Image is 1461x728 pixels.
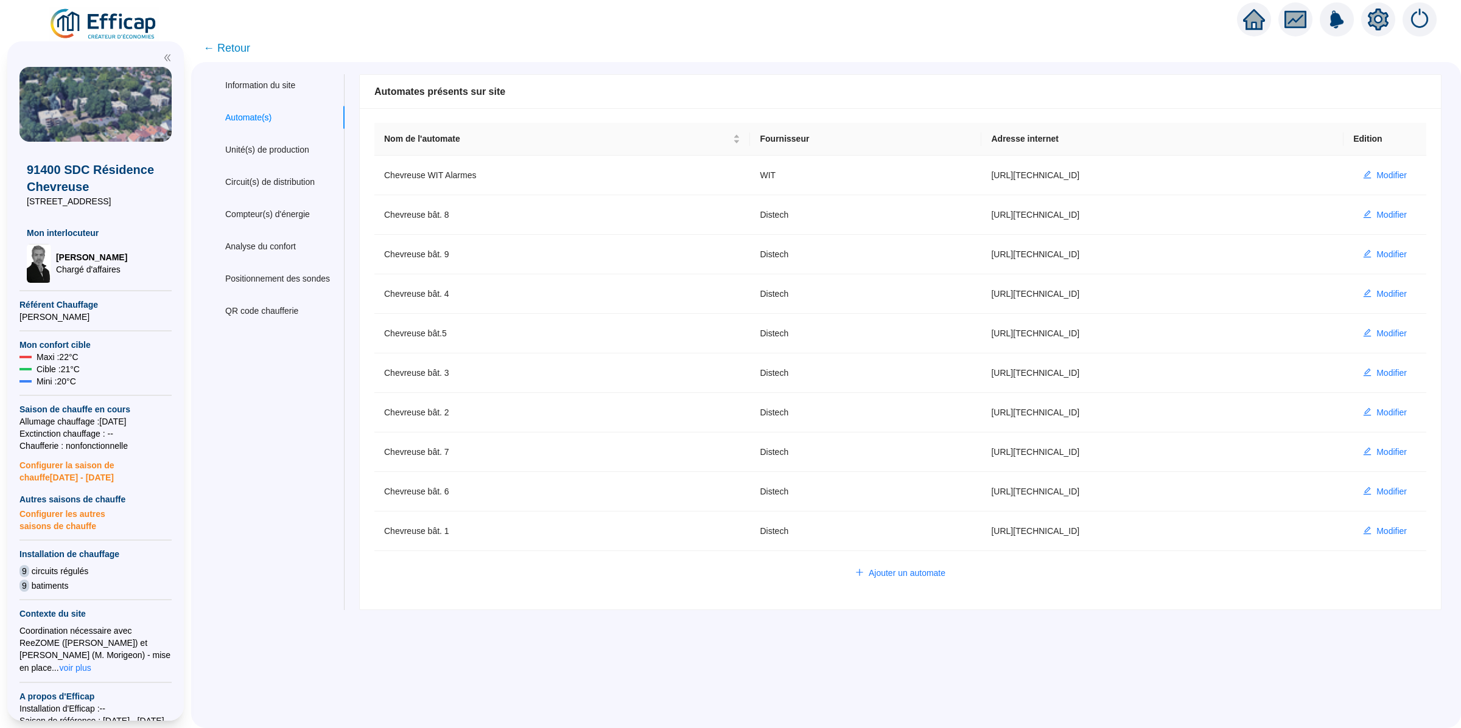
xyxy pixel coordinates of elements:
td: Distech [750,314,981,353]
td: WIT [750,156,981,195]
button: Modifier [1353,482,1417,501]
span: Mini : 20 °C [37,375,76,387]
button: Modifier [1353,165,1417,185]
span: Mon interlocuteur [27,227,164,239]
img: alerts [1403,2,1437,36]
span: circuits régulés [32,565,88,577]
span: Saison de référence : [DATE] - [DATE] [19,715,172,727]
button: voir plus [59,661,92,674]
td: Distech [750,472,981,511]
span: plus [855,568,864,577]
td: Chevreuse bât. 2 [374,393,750,432]
span: Modifier [1376,367,1407,380]
div: Automate(s) [225,111,272,124]
span: Référent Chauffage [19,299,172,311]
div: Information du site [225,79,295,92]
span: Chargé d'affaires [56,263,127,276]
button: Modifier [1353,442,1417,462]
td: [URL][TECHNICAL_ID] [981,235,1344,274]
td: [URL][TECHNICAL_ID] [981,432,1344,472]
th: Adresse internet [981,123,1344,156]
div: Unité(s) de production [225,144,309,156]
span: 9 [19,580,29,592]
div: Circuit(s) de distribution [225,176,315,189]
span: setting [1367,9,1389,30]
span: edit [1363,249,1372,258]
span: Modifier [1376,169,1407,182]
span: edit [1363,407,1372,416]
button: Modifier [1353,363,1417,383]
span: [STREET_ADDRESS] [27,195,164,207]
td: [URL][TECHNICAL_ID] [981,195,1344,235]
span: Modifier [1376,485,1407,498]
span: Contexte du site [19,608,172,620]
span: ← Retour [203,40,250,57]
img: alerts [1320,2,1354,36]
button: Modifier [1353,284,1417,303]
td: Chevreuse bât. 7 [374,432,750,472]
td: Chevreuse bât. 9 [374,235,750,274]
span: Modifier [1376,209,1407,221]
td: Chevreuse bât. 8 [374,195,750,235]
span: A propos d'Efficap [19,690,172,702]
span: Nom de l'automate [384,133,730,145]
span: Cible : 21 °C [37,363,80,375]
td: Chevreuse bât. 6 [374,472,750,511]
span: edit [1363,328,1372,337]
td: Distech [750,235,981,274]
td: [URL][TECHNICAL_ID] [981,274,1344,314]
span: 9 [19,565,29,577]
button: Modifier [1353,403,1417,422]
div: Automates présents sur site [374,85,1426,99]
div: Coordination nécessaire avec ReeZOME ([PERSON_NAME]) et [PERSON_NAME] (M. Morigeon) - mise en pla... [19,625,172,674]
img: efficap energie logo [49,7,159,41]
th: Edition [1344,123,1426,156]
span: 91400 SDC Résidence Chevreuse [27,161,164,195]
div: Positionnement des sondes [225,272,330,285]
td: Distech [750,511,981,551]
td: Distech [750,393,981,432]
span: Configurer la saison de chauffe [DATE] - [DATE] [19,452,172,484]
button: Modifier [1353,205,1417,224]
button: Modifier [1353,244,1417,264]
span: Modifier [1376,327,1407,340]
span: home [1243,9,1265,30]
button: Ajouter un automate [846,563,955,583]
span: Modifier [1376,248,1407,261]
td: [URL][TECHNICAL_ID] [981,314,1344,353]
button: Modifier [1353,324,1417,343]
span: edit [1363,487,1372,495]
span: Maxi : 22 °C [37,351,79,363]
span: Chaufferie : non fonctionnelle [19,440,172,452]
span: Modifier [1376,406,1407,419]
span: Autres saisons de chauffe [19,493,172,505]
span: edit [1363,210,1372,218]
span: Modifier [1376,525,1407,538]
td: Chevreuse bât. 4 [374,274,750,314]
span: double-left [163,54,172,62]
span: edit [1363,170,1372,179]
span: Exctinction chauffage : -- [19,428,172,440]
td: Distech [750,432,981,472]
div: Compteur(s) d'énergie [225,208,310,221]
span: Configurer les autres saisons de chauffe [19,505,172,532]
button: Modifier [1353,521,1417,541]
td: [URL][TECHNICAL_ID] [981,156,1344,195]
td: Distech [750,353,981,393]
td: [URL][TECHNICAL_ID] [981,353,1344,393]
td: [URL][TECHNICAL_ID] [981,511,1344,551]
span: edit [1363,447,1372,456]
div: Analyse du confort [225,240,296,253]
td: [URL][TECHNICAL_ID] [981,472,1344,511]
span: [PERSON_NAME] [56,251,127,263]
td: Chevreuse bât. 3 [374,353,750,393]
span: Modifier [1376,446,1407,459]
span: Installation de chauffage [19,548,172,560]
th: Fournisseur [750,123,981,156]
span: Saison de chauffe en cours [19,403,172,415]
img: Chargé d'affaires [27,244,51,283]
td: [URL][TECHNICAL_ID] [981,393,1344,432]
td: Distech [750,195,981,235]
span: batiments [32,580,69,592]
td: Chevreuse bât.5 [374,314,750,353]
